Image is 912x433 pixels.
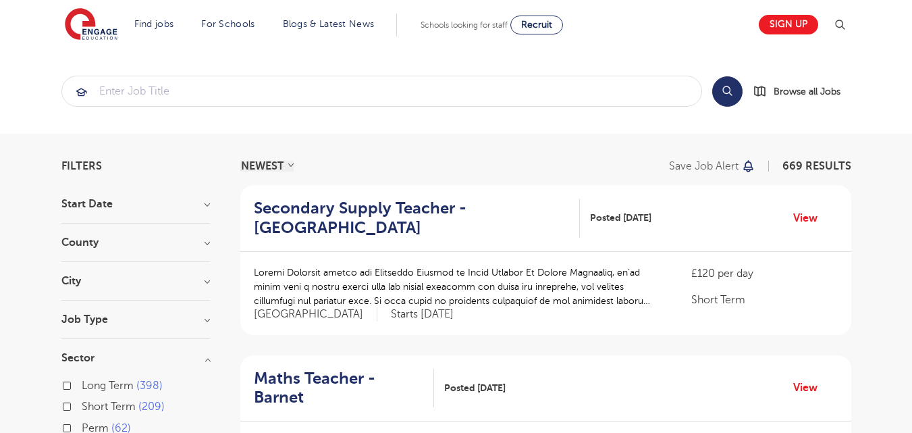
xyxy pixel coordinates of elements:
span: Schools looking for staff [421,20,508,30]
a: Secondary Supply Teacher - [GEOGRAPHIC_DATA] [254,199,581,238]
p: Short Term [691,292,837,308]
a: Recruit [510,16,563,34]
a: Blogs & Latest News [283,19,375,29]
input: Perm 62 [82,422,90,431]
h2: Maths Teacher - Barnet [254,369,423,408]
p: £120 per day [691,265,837,282]
span: Posted [DATE] [444,381,506,395]
button: Save job alert [669,161,756,172]
span: 669 RESULTS [782,160,851,172]
a: Maths Teacher - Barnet [254,369,434,408]
input: Long Term 398 [82,380,90,388]
a: View [793,379,828,397]
a: For Schools [201,19,254,29]
h3: County [61,237,210,248]
button: Search [712,76,743,107]
p: Loremi Dolorsit ametco adi Elitseddo Eiusmod te Incid Utlabor Et Dolore Magnaaliq, en’ad minim ve... [254,265,665,308]
span: Posted [DATE] [590,211,651,225]
p: Save job alert [669,161,739,172]
img: Engage Education [65,8,117,42]
h2: Secondary Supply Teacher - [GEOGRAPHIC_DATA] [254,199,570,238]
div: Submit [61,76,702,107]
span: Long Term [82,380,134,392]
h3: Job Type [61,314,210,325]
input: Submit [62,76,701,106]
h3: City [61,276,210,286]
span: Recruit [521,20,552,30]
p: Starts [DATE] [391,307,454,322]
a: Find jobs [134,19,174,29]
span: 209 [138,401,165,413]
a: Browse all Jobs [753,84,851,99]
span: Short Term [82,401,136,413]
h3: Start Date [61,199,210,209]
span: Browse all Jobs [774,84,840,99]
h3: Sector [61,353,210,363]
span: [GEOGRAPHIC_DATA] [254,307,377,322]
input: Short Term 209 [82,401,90,409]
span: Filters [61,161,102,172]
a: View [793,209,828,227]
a: Sign up [759,15,818,34]
span: 398 [136,380,163,392]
